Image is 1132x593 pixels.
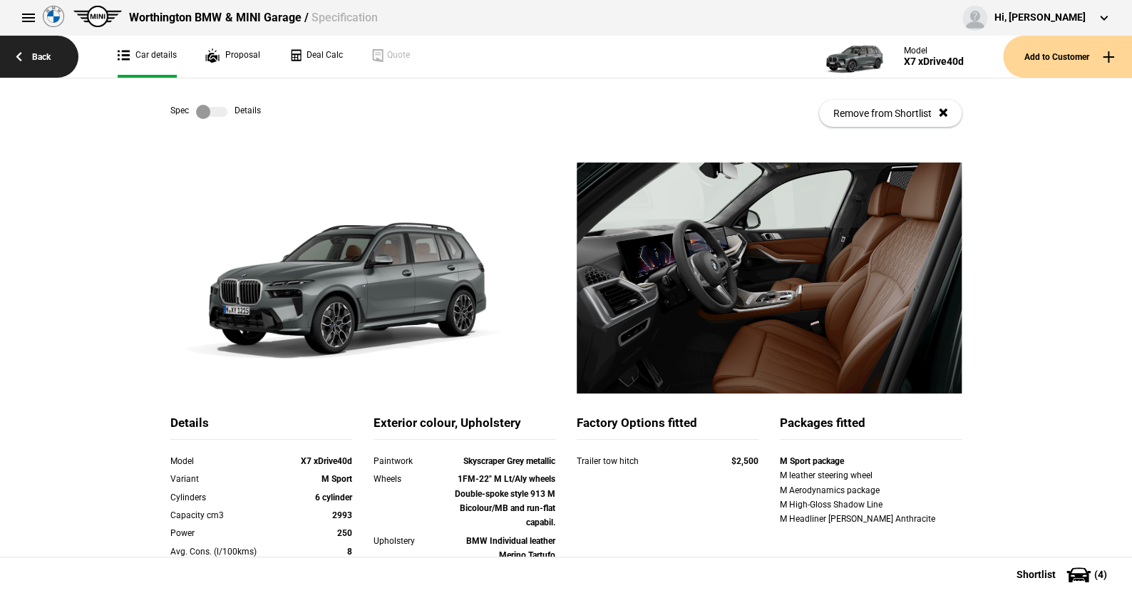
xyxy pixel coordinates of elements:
strong: 6 cylinder [315,493,352,502]
span: Shortlist [1017,569,1056,579]
span: ( 4 ) [1094,569,1107,579]
div: Variant [170,472,279,486]
img: mini.png [73,6,122,27]
div: Cylinders [170,490,279,505]
div: Spec Details [170,105,261,119]
div: Paintwork [374,454,446,468]
strong: X7 xDrive40d [301,456,352,466]
div: Details [170,415,352,440]
button: Shortlist(4) [995,557,1132,592]
button: Remove from Shortlist [819,100,962,127]
a: Proposal [205,36,260,78]
strong: Skyscraper Grey metallic [463,456,555,466]
a: Deal Calc [289,36,343,78]
strong: M Sport package [780,456,844,466]
div: Upholstery [374,534,446,548]
strong: M Sport [321,474,352,484]
span: Specification [311,11,377,24]
div: Exterior colour, Upholstery [374,415,555,440]
div: Wheels [374,472,446,486]
div: Packages fitted [780,415,962,440]
strong: $2,500 [731,456,758,466]
div: Avg. Cons. (l/100kms) [170,545,279,559]
div: Model [904,46,964,56]
div: Worthington BMW & MINI Garage / [129,10,377,26]
div: M leather steering wheel M Aerodynamics package M High-Gloss Shadow Line M Headliner [PERSON_NAME... [780,468,962,527]
div: Model [170,454,279,468]
strong: 250 [337,528,352,538]
div: Factory Options fitted [577,415,758,440]
button: Add to Customer [1003,36,1132,78]
strong: BMW Individual leather Merino Tartufo [466,536,555,560]
img: bmw.png [43,6,64,27]
div: Hi, [PERSON_NAME] [994,11,1086,25]
a: Car details [118,36,177,78]
strong: 1FM-22" M Lt/Aly wheels Double-spoke style 913 M Bicolour/MB and run-flat capabil. [455,474,555,527]
div: Capacity cm3 [170,508,279,522]
div: Power [170,526,279,540]
strong: 2993 [332,510,352,520]
div: X7 xDrive40d [904,56,964,68]
strong: 8 [347,547,352,557]
div: Trailer tow hitch [577,454,704,468]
